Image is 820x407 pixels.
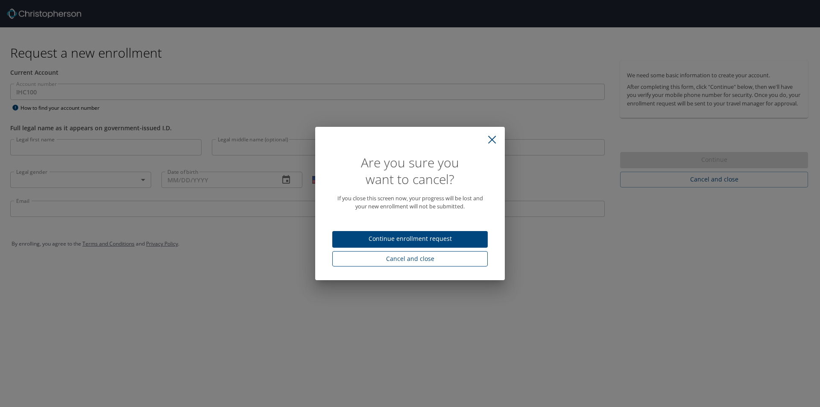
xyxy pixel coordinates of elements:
[339,254,481,264] span: Cancel and close
[339,234,481,244] span: Continue enrollment request
[332,231,488,248] button: Continue enrollment request
[332,154,488,187] h1: Are you sure you want to cancel?
[332,251,488,267] button: Cancel and close
[483,130,501,149] button: close
[332,194,488,211] p: If you close this screen now, your progress will be lost and your new enrollment will not be subm...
